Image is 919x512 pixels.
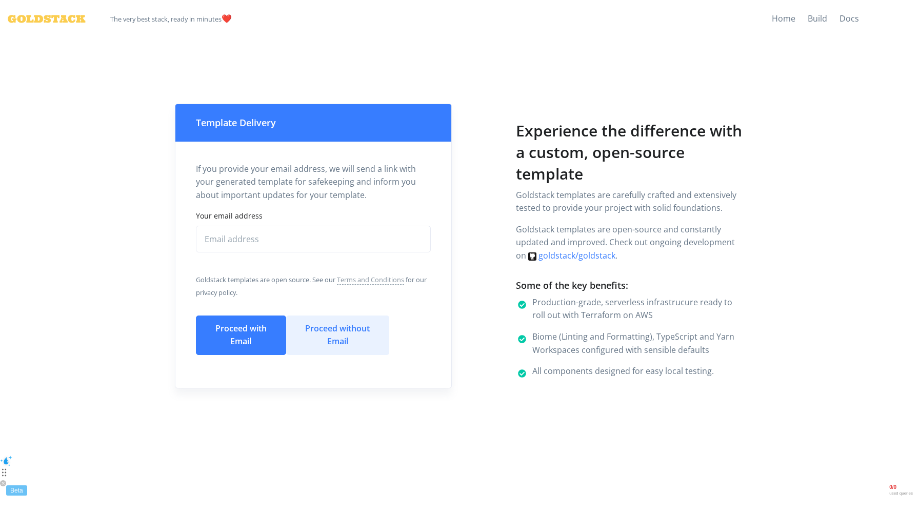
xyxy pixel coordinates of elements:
[528,250,615,261] a: goldstack/goldstack
[110,14,222,24] small: The very best stack, ready in minutes
[532,330,744,357] div: Biome (Linting and Formatting), TypeScript and Yarn Workspaces configured with sensible defaults
[516,120,744,185] h2: Experience the difference with a custom, open-source template
[196,275,427,298] small: Goldstack templates are open source. See our for our privacy policy.
[516,279,744,292] h4: Some of the key benefits:
[516,223,744,263] p: Goldstack templates are open-source and constantly updated and improved. Check out ongoing develo...
[889,491,913,496] span: used queries
[337,275,404,285] a: Terms and Conditions
[196,316,286,355] button: Proceed with Email
[110,8,232,30] span: ️❤️
[196,210,431,222] label: Your email address
[516,189,744,215] p: Goldstack templates are carefully crafted and extensively tested to provide your project with sol...
[532,296,744,322] div: Production-grade, serverless infrastrucure ready to roll out with Terraform on AWS
[865,13,911,23] iframe: GitHub Star Goldstack
[532,365,744,378] div: All components designed for easy local testing.
[889,484,913,491] span: 0 / 0
[286,316,389,355] button: Proceed without Email
[6,485,27,496] div: Beta
[196,163,431,202] p: If you provide your email address, we will send a link with your generated template for safekeepi...
[196,226,431,252] input: Email address
[8,8,77,30] a: Goldstack Logo
[196,116,276,129] h4: Template Delivery
[528,252,536,261] img: svg%3e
